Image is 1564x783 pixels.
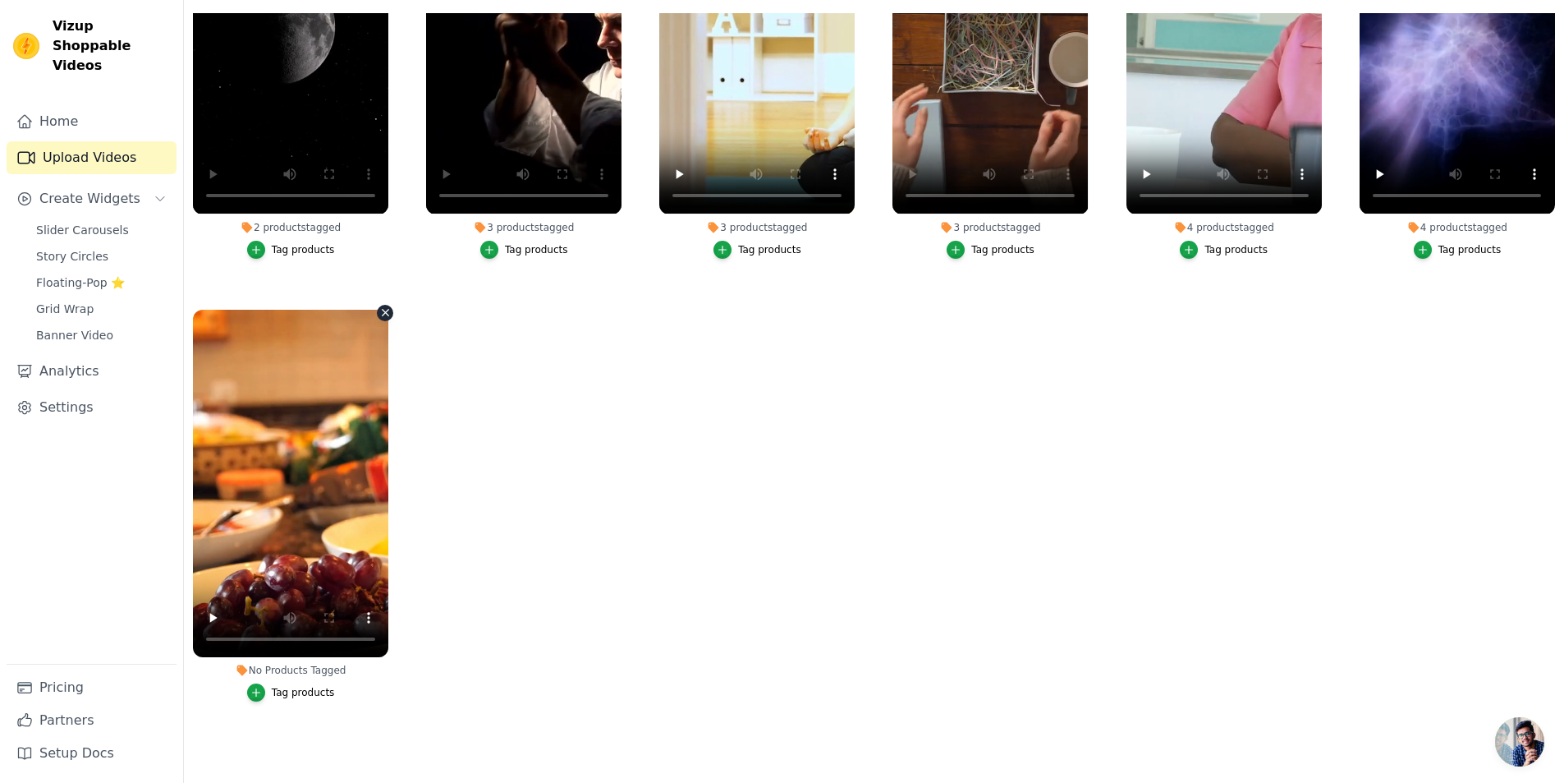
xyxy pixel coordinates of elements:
span: Banner Video [36,327,113,343]
div: Tag products [505,243,568,256]
div: Tag products [1438,243,1502,256]
div: No Products Tagged [193,664,388,677]
a: Grid Wrap [26,297,177,320]
button: Video Delete [377,305,393,321]
div: Tag products [272,243,335,256]
a: Home [7,105,177,138]
img: Vizup [13,33,39,59]
span: Vizup Shoppable Videos [53,16,170,76]
div: Tag products [272,686,335,699]
span: Grid Wrap [36,301,94,317]
div: 2 products tagged [193,221,388,234]
a: Floating-Pop ⭐ [26,271,177,294]
button: Tag products [247,684,335,702]
a: Upload Videos [7,141,177,174]
button: Tag products [1180,241,1268,259]
button: Tag products [1414,241,1502,259]
a: Setup Docs [7,737,177,770]
div: 3 products tagged [659,221,855,234]
div: 3 products tagged [892,221,1088,234]
span: Story Circles [36,248,108,265]
button: Tag products [947,241,1034,259]
a: Story Circles [26,245,177,268]
a: Banner Video [26,324,177,347]
button: Create Widgets [7,182,177,215]
span: Floating-Pop ⭐ [36,274,125,291]
div: Tag products [738,243,801,256]
div: 4 products tagged [1360,221,1555,234]
a: Partners [7,704,177,737]
a: Pricing [7,671,177,704]
div: Tag products [1204,243,1268,256]
span: Slider Carousels [36,222,129,238]
div: Open chat [1495,717,1544,767]
div: Tag products [971,243,1034,256]
a: Slider Carousels [26,219,177,242]
button: Tag products [713,241,801,259]
a: Analytics [7,355,177,388]
div: 3 products tagged [426,221,621,234]
span: Create Widgets [39,189,140,209]
div: 4 products tagged [1126,221,1322,234]
button: Tag products [480,241,568,259]
a: Settings [7,391,177,424]
button: Tag products [247,241,335,259]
